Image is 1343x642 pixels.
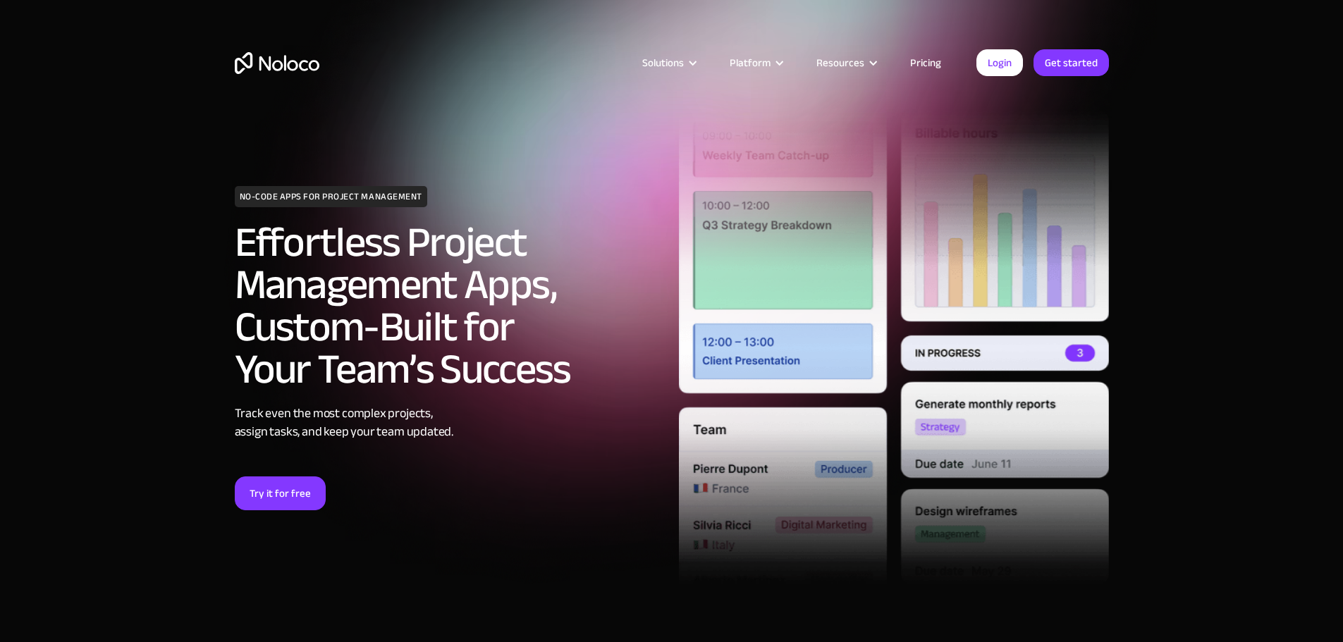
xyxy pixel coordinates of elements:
[625,54,712,72] div: Solutions
[235,476,326,510] a: Try it for free
[235,221,665,390] h2: Effortless Project Management Apps, Custom-Built for Your Team’s Success
[976,49,1023,76] a: Login
[235,405,665,441] div: Track even the most complex projects, assign tasks, and keep your team updated.
[816,54,864,72] div: Resources
[730,54,771,72] div: Platform
[235,52,319,74] a: home
[893,54,959,72] a: Pricing
[1034,49,1109,76] a: Get started
[799,54,893,72] div: Resources
[642,54,684,72] div: Solutions
[235,186,427,207] h1: NO-CODE APPS FOR PROJECT MANAGEMENT
[712,54,799,72] div: Platform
